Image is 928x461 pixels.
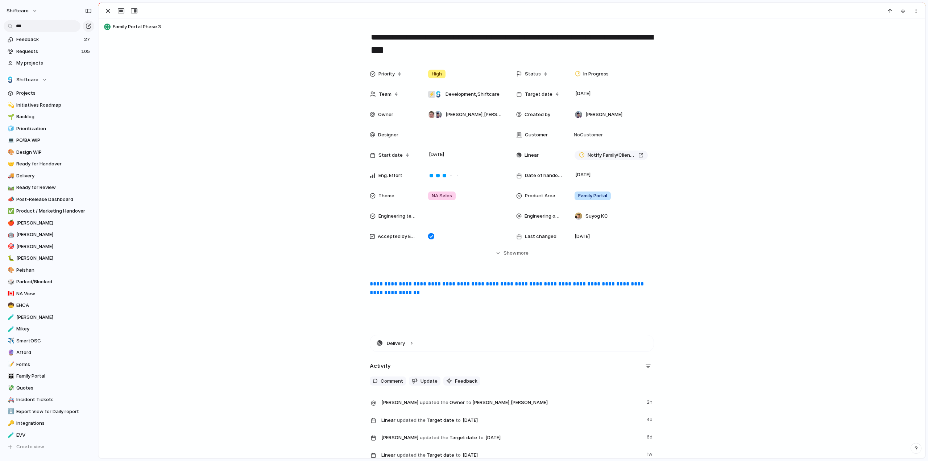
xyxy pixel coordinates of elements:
[381,434,418,441] span: [PERSON_NAME]
[8,124,13,133] div: 🧊
[583,70,609,78] span: In Progress
[4,159,94,169] a: 🤝Ready for Handover
[16,184,92,191] span: Ready for Review
[4,359,94,370] a: 📝Forms
[585,213,608,220] span: Suyog KC
[7,267,14,274] button: 🎨
[7,361,14,368] button: 📝
[3,5,41,17] button: shiftcare
[4,111,94,122] a: 🌱Backlog
[7,372,14,380] button: 👪
[381,397,642,407] span: Owner
[370,247,654,260] button: Showmore
[8,419,13,428] div: 🔑
[573,170,593,179] span: [DATE]
[16,59,92,67] span: My projects
[7,302,14,309] button: 🧒
[16,420,92,427] span: Integrations
[16,207,92,215] span: Product / Marketing Handover
[16,267,92,274] span: Peishan
[379,91,391,98] span: Team
[427,150,446,159] span: [DATE]
[8,101,13,109] div: 💫
[4,406,94,417] a: ⬇️Export View for Daily report
[7,184,14,191] button: 🛤️
[4,347,94,358] div: 🔮Afford
[7,420,14,427] button: 🔑
[4,253,94,264] a: 🐛[PERSON_NAME]
[8,254,13,263] div: 🐛
[409,376,440,386] button: Update
[7,102,14,109] button: 💫
[647,397,654,406] span: 2h
[16,337,92,345] span: SmartOSC
[517,250,529,257] span: more
[16,372,92,380] span: Family Portal
[16,125,92,132] span: Prioritization
[16,384,92,392] span: Quotes
[7,384,14,392] button: 💸
[456,417,461,424] span: to
[8,349,13,357] div: 🔮
[381,449,642,460] span: Target date
[7,160,14,168] button: 🤝
[455,378,477,385] span: Feedback
[4,135,94,146] a: 💻PO/BA WIP
[420,399,448,406] span: updated the
[381,417,395,424] span: Linear
[443,376,480,386] button: Feedback
[16,349,92,356] span: Afford
[4,123,94,134] a: 🧊Prioritization
[4,182,94,193] div: 🛤️Ready for Review
[16,172,92,180] span: Delivery
[16,243,92,250] span: [PERSON_NAME]
[16,408,92,415] span: Export View for Daily report
[4,288,94,299] a: 🇨🇦NA View
[4,371,94,382] div: 👪Family Portal
[7,349,14,356] button: 🔮
[432,70,442,78] span: High
[16,361,92,368] span: Forms
[4,58,94,69] a: My projects
[8,431,13,439] div: 🧪
[16,314,92,321] span: [PERSON_NAME]
[16,160,92,168] span: Ready for Handover
[7,172,14,180] button: 🚚
[4,276,94,287] div: 🎲Parked/Blocked
[8,407,13,416] div: ⬇️
[4,241,94,252] div: 🎯[PERSON_NAME]
[7,113,14,120] button: 🌱
[578,192,607,199] span: Family Portal
[378,70,395,78] span: Priority
[647,449,654,458] span: 1w
[4,265,94,276] div: 🎨Peishan
[4,312,94,323] a: 🧪[PERSON_NAME]
[7,137,14,144] button: 💻
[7,243,14,250] button: 🎯
[16,149,92,156] span: Design WIP
[575,233,590,240] span: [DATE]
[585,111,622,118] span: [PERSON_NAME]
[4,336,94,346] a: ✈️SmartOSC
[8,372,13,380] div: 👪
[16,396,92,403] span: Incident Tickets
[16,443,44,450] span: Create view
[4,74,94,85] button: Shiftcare
[378,192,394,199] span: Theme
[525,91,552,98] span: Target date
[4,218,94,229] div: 🍎[PERSON_NAME]
[8,231,13,239] div: 🤖
[525,131,548,139] span: Customer
[397,417,426,424] span: updated the
[4,206,94,217] div: ✅Product / Marketing Handover
[8,396,13,404] div: 🚑
[4,300,94,311] div: 🧒EHCA
[525,213,563,220] span: Engineering owner
[461,416,480,425] span: [DATE]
